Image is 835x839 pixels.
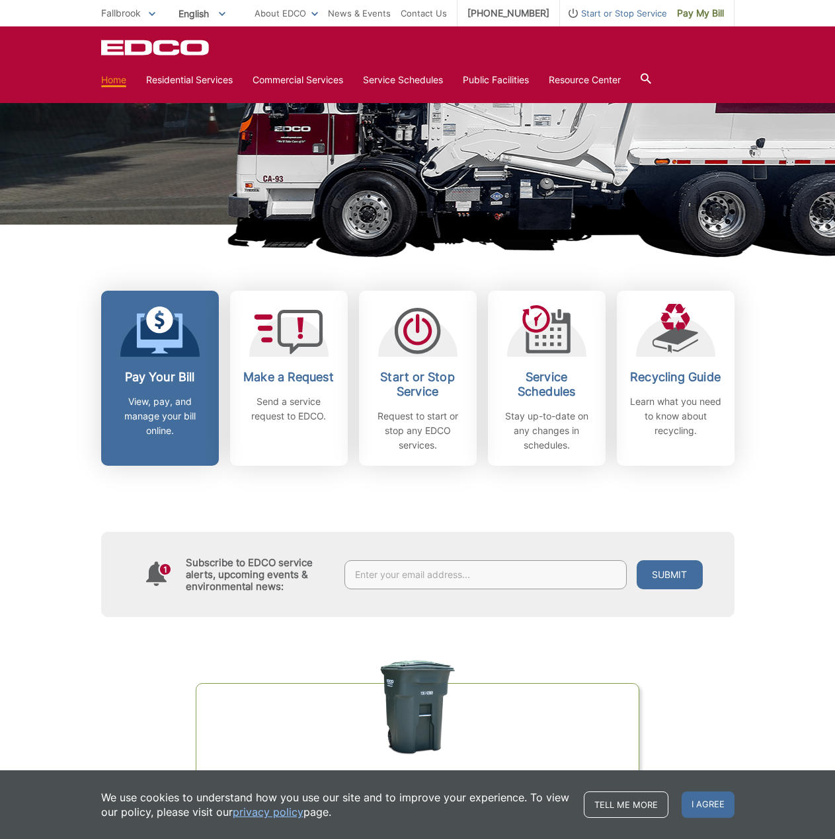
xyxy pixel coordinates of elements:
[369,370,467,399] h2: Start or Stop Service
[101,73,126,87] a: Home
[101,291,219,466] a: Pay Your Bill View, pay, and manage your bill online.
[240,370,338,384] h2: Make a Request
[584,791,668,818] a: Tell me more
[101,7,141,18] span: Fallbrook
[498,370,596,399] h2: Service Schedules
[146,73,233,87] a: Residential Services
[369,409,467,453] p: Request to start or stop any EDCO services.
[186,557,331,593] h4: Subscribe to EDCO service alerts, upcoming events & environmental news:
[401,6,447,20] a: Contact Us
[627,370,725,384] h2: Recycling Guide
[498,409,596,453] p: Stay up-to-date on any changes in schedules.
[101,790,571,819] p: We use cookies to understand how you use our site and to improve your experience. To view our pol...
[677,6,724,20] span: Pay My Bill
[549,73,621,87] a: Resource Center
[488,291,606,466] a: Service Schedules Stay up-to-date on any changes in schedules.
[240,394,338,423] p: Send a service request to EDCO.
[101,40,211,55] a: EDCD logo. Return to the homepage.
[682,791,735,818] span: I agree
[344,560,627,589] input: Enter your email address...
[363,73,443,87] a: Service Schedules
[111,394,209,438] p: View, pay, and manage your bill online.
[463,73,529,87] a: Public Facilities
[230,291,348,466] a: Make a Request Send a service request to EDCO.
[233,805,303,819] a: privacy policy
[627,394,725,438] p: Learn what you need to know about recycling.
[169,3,235,24] span: English
[111,370,209,384] h2: Pay Your Bill
[255,6,318,20] a: About EDCO
[617,291,735,466] a: Recycling Guide Learn what you need to know about recycling.
[253,73,343,87] a: Commercial Services
[328,6,391,20] a: News & Events
[637,560,703,589] button: Submit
